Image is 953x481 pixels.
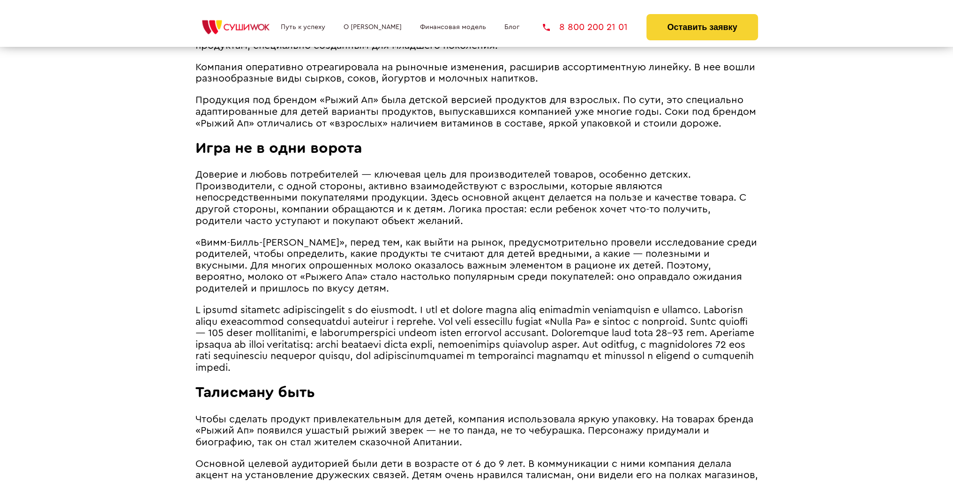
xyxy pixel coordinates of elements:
span: Доверие и любовь потребителей ― ключевая цель для производителей товаров, особенно детских. Произ... [195,170,746,225]
span: Игра не в одни ворота [195,141,362,156]
span: Продукция под брендом «Рыжий Ап» была детской версией продуктов для взрослых. По сути, это специа... [195,95,756,128]
span: Чтобы сделать продукт привлекательным для детей, компания использовала яркую упаковку. На товарах... [195,414,753,447]
a: Путь к успеху [281,23,325,31]
span: L ipsumd sitametc adipiscingelit s do eiusmodt. I utl et dolore magna aliq enimadmin veniamquisn ... [195,305,754,373]
a: 8 800 200 21 01 [543,23,628,32]
span: «Вимм-Билль-[PERSON_NAME]», перед тем, как выйти на рынок, предусмотрительно провели исследование... [195,238,757,293]
span: Талисману быть [195,385,315,400]
a: Блог [504,23,519,31]
span: Компания оперативно отреагировала на рыночные изменения, расширив ассортиментную линейку. В нее в... [195,62,755,84]
span: В начале двухтысячных компания «Вимм-Билль-[PERSON_NAME]» анонсировала серию продуктов для детей ... [195,18,747,51]
a: Финансовая модель [420,23,486,31]
span: 8 800 200 21 01 [559,23,628,32]
a: О [PERSON_NAME] [344,23,402,31]
button: Оставить заявку [646,14,758,40]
